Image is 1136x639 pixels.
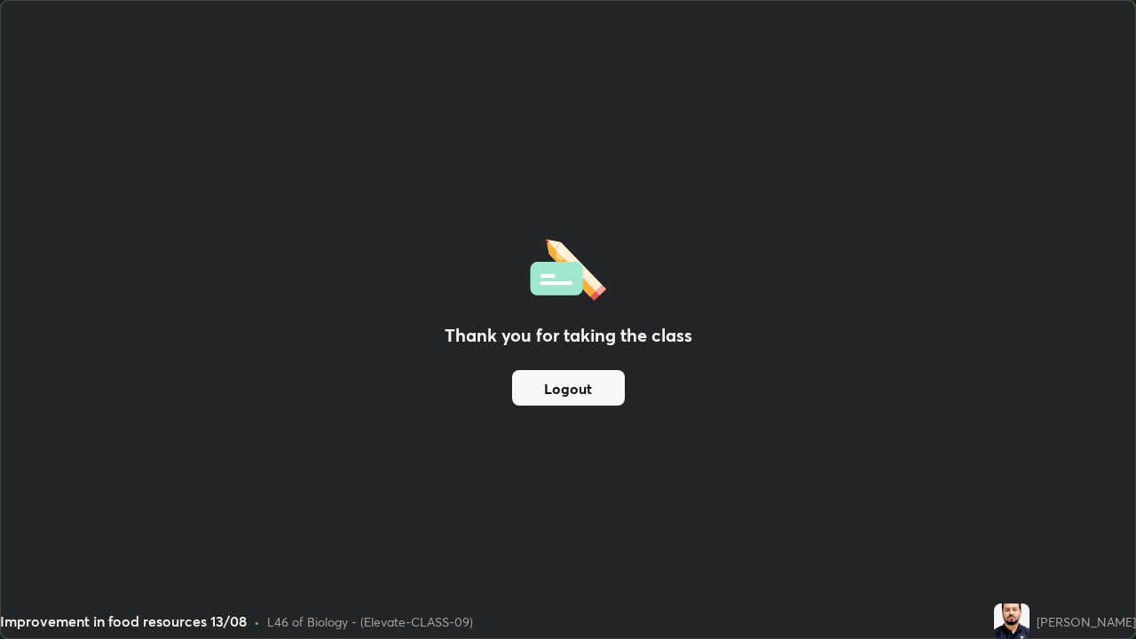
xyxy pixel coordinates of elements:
[254,612,260,631] div: •
[445,322,692,349] h2: Thank you for taking the class
[267,612,473,631] div: L46 of Biology - (Elevate-CLASS-09)
[530,233,606,301] img: offlineFeedback.1438e8b3.svg
[1037,612,1136,631] div: [PERSON_NAME]
[512,370,625,406] button: Logout
[994,603,1029,639] img: b70e2f7e28e142109811dcc96d18e639.jpg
